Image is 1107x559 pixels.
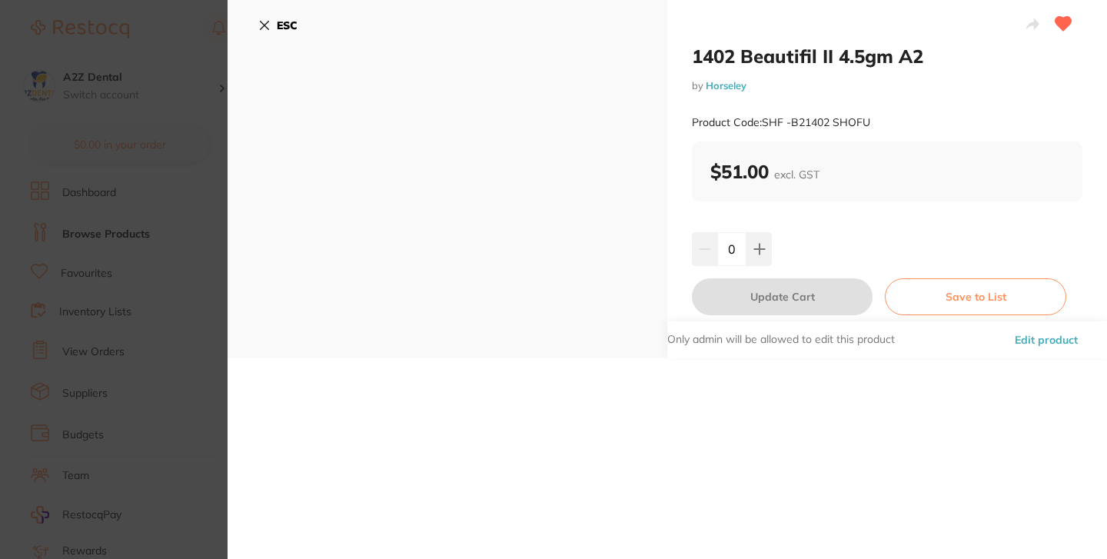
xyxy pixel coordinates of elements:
[710,160,819,183] b: $51.00
[692,278,873,315] button: Update Cart
[692,45,1082,68] h2: 1402 Beautifil II 4.5gm A2
[774,168,819,181] span: excl. GST
[258,12,298,38] button: ESC
[277,18,298,32] b: ESC
[1010,321,1082,358] button: Edit product
[692,80,1082,92] small: by
[706,79,746,92] a: Horseley
[692,116,870,129] small: Product Code: SHF -B21402 SHOFU
[667,332,895,348] p: Only admin will be allowed to edit this product
[885,278,1066,315] button: Save to List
